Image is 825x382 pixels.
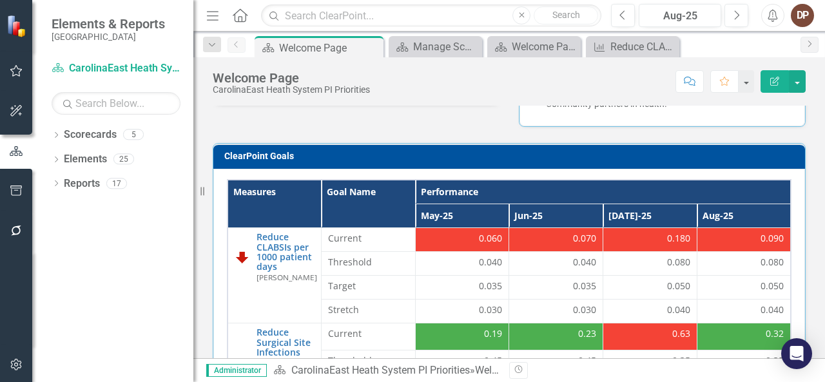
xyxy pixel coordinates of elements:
td: Double-Click to Edit [322,228,416,252]
td: Double-Click to Edit [415,276,509,300]
td: Double-Click to Edit [697,228,791,252]
td: Double-Click to Edit [603,300,697,323]
span: Search [552,10,580,20]
div: 25 [113,154,134,165]
div: Welcome Page [213,71,370,85]
span: 0.035 [479,280,502,292]
span: 0.080 [667,256,690,269]
button: Search [534,6,598,24]
div: Aug-25 [643,8,717,24]
div: Manage Scorecards [413,39,479,55]
span: Threshold [328,256,409,269]
span: 0.040 [667,303,690,316]
span: 0.180 [667,232,690,245]
img: Not On Track [235,249,250,265]
div: Welcome Page [475,364,543,376]
td: Double-Click to Edit [603,228,697,252]
span: 0.35 [672,354,690,367]
span: 0.63 [672,327,690,340]
span: 0.060 [479,232,502,245]
td: Double-Click to Edit [697,276,791,300]
td: Double-Click to Edit [415,228,509,252]
span: 0.040 [573,256,596,269]
span: 0.040 [479,256,502,269]
a: Scorecards [64,128,117,142]
span: Current [328,232,409,245]
td: Double-Click to Edit [603,323,697,350]
span: 0.035 [573,280,596,292]
div: CarolinaEast Heath System PI Priorities [213,85,370,95]
span: 0.19 [484,327,502,340]
small: [GEOGRAPHIC_DATA] [52,32,165,42]
a: Welcome Page [490,39,577,55]
td: Double-Click to Edit [509,228,603,252]
span: Target [328,280,409,292]
input: Search ClearPoint... [261,5,601,27]
td: Double-Click to Edit [603,350,697,377]
span: Current [328,327,409,340]
input: Search Below... [52,92,180,115]
div: Welcome Page [512,39,577,55]
small: [PERSON_NAME] [257,273,317,282]
span: Stretch [328,303,409,316]
td: Double-Click to Edit [697,252,791,276]
a: CarolinaEast Heath System PI Priorities [291,364,470,376]
td: Double-Click to Edit [697,323,791,350]
span: 0.32 [766,327,784,340]
span: 0.030 [479,303,502,316]
span: 0.23 [578,327,596,340]
span: 0.090 [761,232,784,245]
span: 0.030 [573,303,596,316]
div: 5 [123,129,144,140]
span: Elements & Reports [52,16,165,32]
td: Double-Click to Edit [415,252,509,276]
td: Double-Click to Edit [322,276,416,300]
td: Double-Click to Edit [322,323,416,350]
img: ClearPoint Strategy [6,15,29,37]
td: Double-Click to Edit [603,276,697,300]
span: 0.45 [578,354,596,367]
a: CarolinaEast Heath System PI Priorities [52,61,180,76]
span: 0.35 [766,354,784,367]
td: Double-Click to Edit [322,350,416,377]
div: » [273,363,500,378]
span: 0.050 [761,280,784,292]
td: Double-Click to Edit [509,252,603,276]
div: Welcome Page [279,40,380,56]
td: Double-Click to Edit [697,350,791,377]
td: Double-Click to Edit [322,300,416,323]
td: Double-Click to Edit Right Click for Context Menu [228,228,322,323]
span: 0.040 [761,303,784,316]
h3: ClearPoint Goals [224,151,799,161]
a: Elements [64,152,107,167]
div: Open Intercom Messenger [781,338,812,369]
span: 0.050 [667,280,690,292]
span: 0.080 [761,256,784,269]
td: Double-Click to Edit [509,323,603,350]
a: Reports [64,177,100,191]
td: Double-Click to Edit [322,252,416,276]
span: 0.45 [484,354,502,367]
span: Threshold [328,354,409,367]
td: Double-Click to Edit [509,276,603,300]
td: Double-Click to Edit [415,323,509,350]
a: Reduce CLABSIs per 1000 patient days [589,39,676,55]
td: Double-Click to Edit [603,252,697,276]
td: Double-Click to Edit [415,350,509,377]
div: Reduce CLABSIs per 1000 patient days [610,39,676,55]
td: Double-Click to Edit [509,350,603,377]
td: Double-Click to Edit [509,300,603,323]
div: 17 [106,178,127,189]
span: Administrator [206,364,267,377]
td: Double-Click to Edit [697,300,791,323]
a: Reduce CLABSIs per 1000 patient days [257,232,317,272]
button: DP [791,4,814,27]
button: Aug-25 [639,4,721,27]
a: Manage Scorecards [392,39,479,55]
span: 0.070 [573,232,596,245]
td: Double-Click to Edit [415,300,509,323]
